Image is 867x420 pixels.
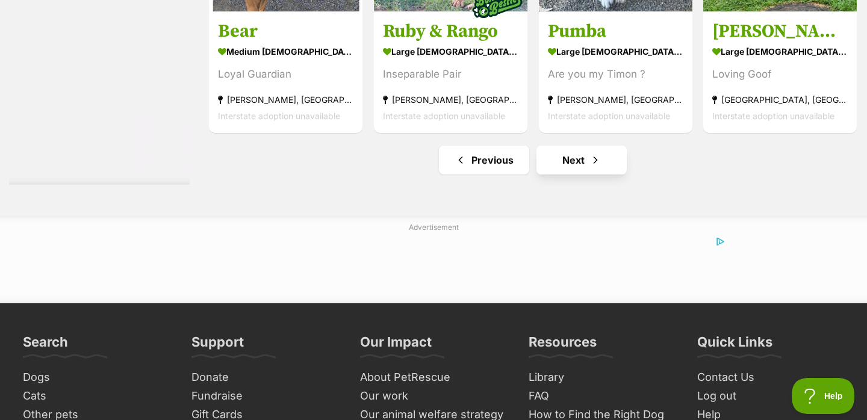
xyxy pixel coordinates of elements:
[191,333,244,357] h3: Support
[712,67,848,83] div: Loving Goof
[209,11,362,134] a: Bear medium [DEMOGRAPHIC_DATA] Dog Loyal Guardian [PERSON_NAME], [GEOGRAPHIC_DATA] Interstate ado...
[548,92,683,108] strong: [PERSON_NAME], [GEOGRAPHIC_DATA]
[18,387,175,406] a: Cats
[218,67,353,83] div: Loyal Guardian
[355,387,512,406] a: Our work
[536,146,627,174] a: Next page
[548,20,683,43] h3: Pumba
[360,333,432,357] h3: Our Impact
[712,43,848,61] strong: large [DEMOGRAPHIC_DATA] Dog
[712,111,834,122] span: Interstate adoption unavailable
[548,111,670,122] span: Interstate adoption unavailable
[548,67,683,83] div: Are you my Timon ?
[524,368,680,387] a: Library
[712,92,848,108] strong: [GEOGRAPHIC_DATA], [GEOGRAPHIC_DATA]
[383,92,518,108] strong: [PERSON_NAME], [GEOGRAPHIC_DATA]
[187,387,343,406] a: Fundraise
[792,378,855,414] iframe: Help Scout Beacon - Open
[697,333,772,357] h3: Quick Links
[703,11,857,134] a: [PERSON_NAME] large [DEMOGRAPHIC_DATA] Dog Loving Goof [GEOGRAPHIC_DATA], [GEOGRAPHIC_DATA] Inter...
[355,368,512,387] a: About PetRescue
[23,333,68,357] h3: Search
[218,20,353,43] h3: Bear
[374,11,527,134] a: Ruby & Rango large [DEMOGRAPHIC_DATA] Dog Inseparable Pair [PERSON_NAME], [GEOGRAPHIC_DATA] Inter...
[383,111,505,122] span: Interstate adoption unavailable
[524,387,680,406] a: FAQ
[218,111,340,122] span: Interstate adoption unavailable
[218,92,353,108] strong: [PERSON_NAME], [GEOGRAPHIC_DATA]
[383,43,518,61] strong: large [DEMOGRAPHIC_DATA] Dog
[529,333,597,357] h3: Resources
[383,20,518,43] h3: Ruby & Rango
[712,20,848,43] h3: [PERSON_NAME]
[18,368,175,387] a: Dogs
[539,11,692,134] a: Pumba large [DEMOGRAPHIC_DATA] Dog Are you my Timon ? [PERSON_NAME], [GEOGRAPHIC_DATA] Interstate...
[439,146,529,174] a: Previous page
[187,368,343,387] a: Donate
[208,146,858,174] nav: Pagination
[218,43,353,61] strong: medium [DEMOGRAPHIC_DATA] Dog
[692,368,849,387] a: Contact Us
[141,237,726,291] iframe: Advertisement
[548,43,683,61] strong: large [DEMOGRAPHIC_DATA] Dog
[692,387,849,406] a: Log out
[383,67,518,83] div: Inseparable Pair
